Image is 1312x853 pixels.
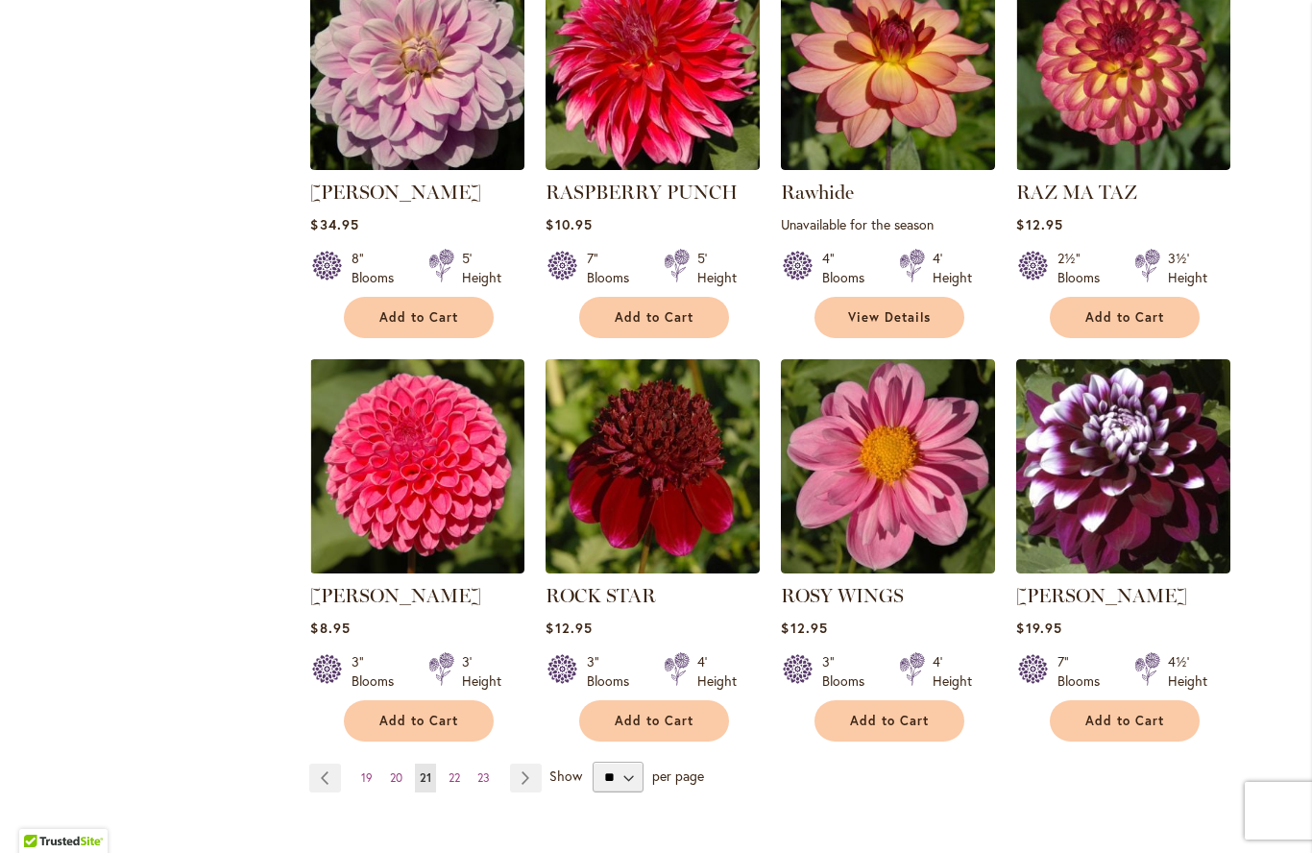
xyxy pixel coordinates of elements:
span: per page [652,767,704,785]
span: $19.95 [1016,619,1061,637]
a: Randi Dawn [310,156,524,174]
span: Add to Cart [379,309,458,326]
a: Ryan C [1016,559,1230,577]
span: View Details [848,309,931,326]
div: 4' Height [933,652,972,691]
span: Add to Cart [615,713,693,729]
div: 5' Height [697,249,737,287]
a: [PERSON_NAME] [310,181,481,204]
img: ROSY WINGS [781,359,995,573]
a: Rawhide [781,156,995,174]
div: 3" Blooms [352,652,405,691]
span: 19 [361,770,373,785]
a: RASPBERRY PUNCH [546,156,760,174]
button: Add to Cart [344,297,494,338]
a: RASPBERRY PUNCH [546,181,738,204]
button: Add to Cart [1050,297,1200,338]
div: 3" Blooms [822,652,876,691]
div: 4' Height [933,249,972,287]
a: [PERSON_NAME] [1016,584,1187,607]
a: Rawhide [781,181,854,204]
button: Add to Cart [579,297,729,338]
span: Add to Cart [615,309,693,326]
span: Add to Cart [1085,309,1164,326]
div: 8" Blooms [352,249,405,287]
span: 23 [477,770,490,785]
a: ROSY WINGS [781,584,904,607]
span: 22 [449,770,460,785]
span: $10.95 [546,215,592,233]
div: 7" Blooms [587,249,641,287]
div: 4" Blooms [822,249,876,287]
div: 3' Height [462,652,501,691]
button: Add to Cart [1050,700,1200,742]
span: $12.95 [1016,215,1062,233]
a: ROCK STAR [546,559,760,577]
a: 22 [444,764,465,792]
span: $12.95 [546,619,592,637]
img: Ryan C [1016,359,1230,573]
span: 21 [420,770,431,785]
iframe: Launch Accessibility Center [14,785,68,839]
button: Add to Cart [579,700,729,742]
div: 5' Height [462,249,501,287]
span: $12.95 [781,619,827,637]
span: Add to Cart [1085,713,1164,729]
span: Add to Cart [379,713,458,729]
span: $8.95 [310,619,350,637]
button: Add to Cart [814,700,964,742]
a: RAZ MA TAZ [1016,156,1230,174]
div: 4' Height [697,652,737,691]
div: 7" Blooms [1057,652,1111,691]
a: 23 [473,764,495,792]
div: 2½" Blooms [1057,249,1111,287]
span: Show [549,767,582,785]
div: 4½' Height [1168,652,1207,691]
a: ROCK STAR [546,584,656,607]
p: Unavailable for the season [781,215,995,233]
a: View Details [814,297,964,338]
a: 19 [356,764,377,792]
span: $34.95 [310,215,358,233]
span: 20 [390,770,402,785]
a: RAZ MA TAZ [1016,181,1137,204]
img: REBECCA LYNN [310,359,524,573]
a: ROSY WINGS [781,559,995,577]
div: 3½' Height [1168,249,1207,287]
a: REBECCA LYNN [310,559,524,577]
a: [PERSON_NAME] [310,584,481,607]
img: ROCK STAR [546,359,760,573]
a: 20 [385,764,407,792]
button: Add to Cart [344,700,494,742]
span: Add to Cart [850,713,929,729]
div: 3" Blooms [587,652,641,691]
